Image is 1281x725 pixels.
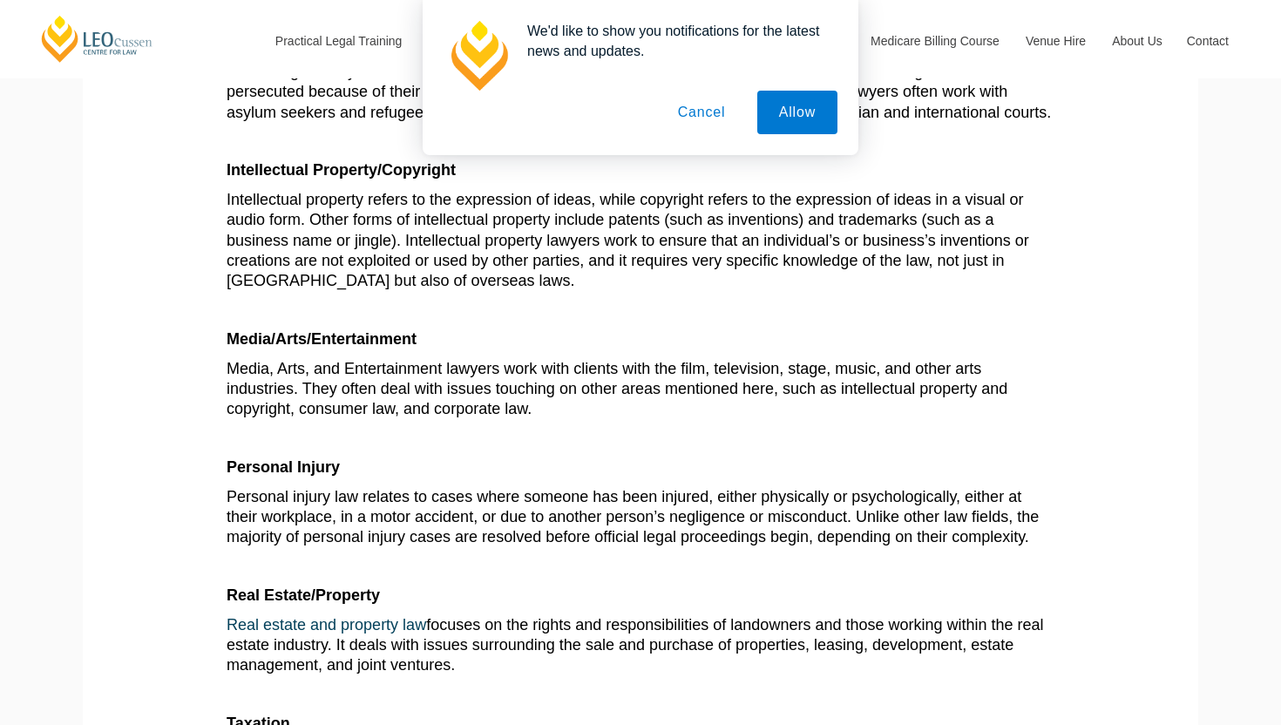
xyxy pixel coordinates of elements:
[444,21,513,91] img: notification icon
[513,21,837,61] div: We'd like to show you notifications for the latest news and updates.
[227,161,456,179] b: Intellectual Property/Copyright
[656,91,748,134] button: Cancel
[227,616,1044,674] span: focuses on the rights and responsibilities of landowners and those working within the real estate...
[227,360,1007,418] span: Media, Arts, and Entertainment lawyers work with clients with the film, television, stage, music,...
[757,91,837,134] button: Allow
[227,488,1039,546] span: Personal injury law relates to cases where someone has been injured, either physically or psychol...
[227,616,426,634] a: Real estate and property law
[227,191,1029,290] span: Intellectual property refers to the expression of ideas, while copyright refers to the expression...
[227,458,340,476] b: Personal Injury
[227,586,380,604] b: Real Estate/Property
[227,330,417,348] b: Media/Arts/Entertainment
